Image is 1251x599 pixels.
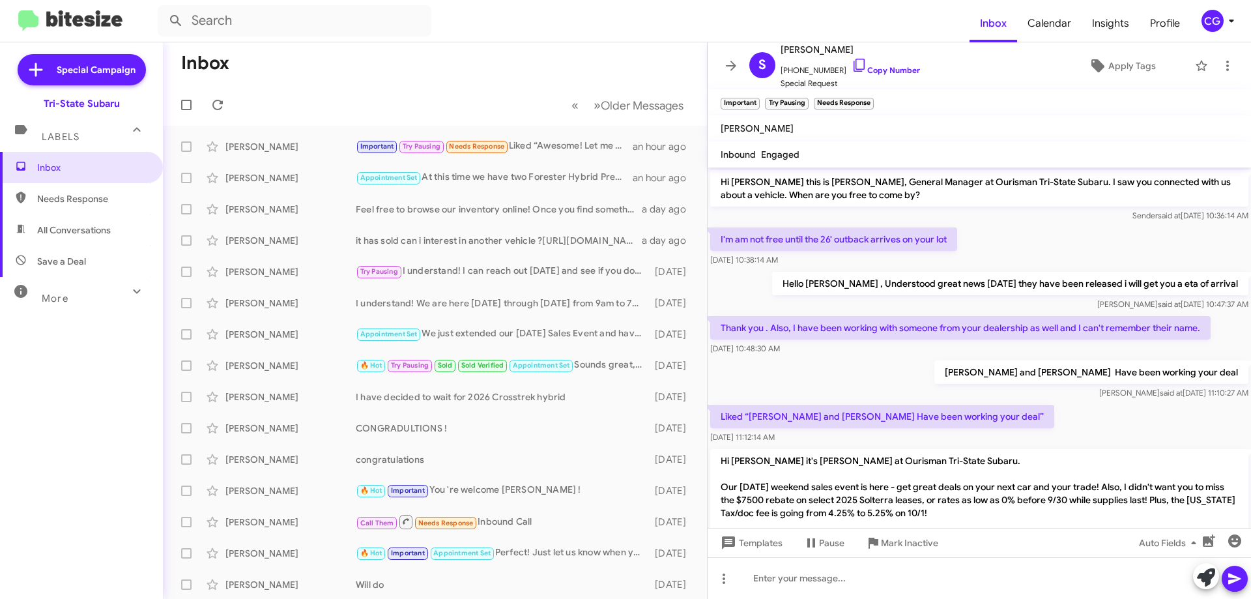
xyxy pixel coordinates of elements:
span: Sold [438,361,453,370]
span: « [571,97,579,113]
button: Next [586,92,691,119]
div: [PERSON_NAME] [225,171,356,184]
span: Older Messages [601,98,683,113]
span: Inbox [37,161,148,174]
div: [DATE] [648,297,697,310]
span: said at [1158,211,1181,220]
div: [DATE] [648,547,697,560]
div: [DATE] [648,359,697,372]
span: Call Them [360,519,394,527]
span: Save a Deal [37,255,86,268]
small: Important [721,98,760,110]
button: Mark Inactive [855,531,949,555]
div: [DATE] [648,453,697,466]
div: [PERSON_NAME] [225,390,356,403]
span: Important [391,549,425,557]
span: Try Pausing [391,361,429,370]
span: Pause [819,531,844,555]
div: a day ago [642,234,697,247]
span: All Conversations [37,224,111,237]
div: We just extended our [DATE] Sales Event and have plenty of Forester Hybrid models in-stock! Let's... [356,327,648,342]
a: Special Campaign [18,54,146,85]
div: [DATE] [648,516,697,529]
div: [PERSON_NAME] [225,234,356,247]
span: [DATE] 10:48:30 AM [710,343,780,353]
div: [PERSON_NAME] [225,297,356,310]
span: Needs Response [37,192,148,205]
span: Appointment Set [433,549,491,557]
span: Needs Response [449,142,504,151]
div: CONGRADULTIONS ! [356,422,648,435]
div: [PERSON_NAME] [225,484,356,497]
button: Apply Tags [1055,54,1188,78]
div: At this time we have two Forester Hybrid Premium here. Did you want to set up a time to stop in a... [356,170,633,185]
div: CG [1201,10,1224,32]
span: Calendar [1017,5,1082,42]
a: Copy Number [852,65,920,75]
div: [PERSON_NAME] [225,140,356,153]
div: [PERSON_NAME] [225,203,356,216]
div: Sounds great, thank you! [356,358,648,373]
div: [PERSON_NAME] [225,516,356,529]
span: Needs Response [418,519,474,527]
p: Hi [PERSON_NAME] this is [PERSON_NAME], General Manager at Ourisman Tri-State Subaru. I saw you c... [710,170,1248,207]
div: Tri-State Subaru [44,97,120,110]
div: I understand! I can reach out [DATE] and see if you do still have it and if so what day and time ... [356,264,648,279]
div: You 're welcome [PERSON_NAME] ! [356,483,648,498]
span: 🔥 Hot [360,549,382,557]
div: [DATE] [648,578,697,591]
span: » [594,97,601,113]
span: Mark Inactive [881,531,938,555]
span: Labels [42,131,79,143]
span: Insights [1082,5,1140,42]
span: said at [1158,299,1181,309]
span: Appointment Set [360,173,418,182]
small: Needs Response [814,98,874,110]
div: [DATE] [648,328,697,341]
a: Profile [1140,5,1190,42]
div: a day ago [642,203,697,216]
input: Search [158,5,431,37]
span: [PERSON_NAME] [721,123,794,134]
button: Pause [793,531,855,555]
span: Engaged [761,149,799,160]
span: Inbound [721,149,756,160]
span: Sold Verified [461,361,504,370]
div: [DATE] [648,484,697,497]
button: Previous [564,92,586,119]
span: Auto Fields [1139,531,1201,555]
button: Templates [708,531,793,555]
span: Special Campaign [57,63,136,76]
span: Inbox [970,5,1017,42]
p: Liked “[PERSON_NAME] and [PERSON_NAME] Have been working your deal” [710,405,1054,428]
span: Appointment Set [513,361,570,370]
div: an hour ago [633,140,697,153]
span: 🔥 Hot [360,361,382,370]
div: Perfect! Just let us know when you arrive around 1 or 2, and we'll be ready to assist you. Lookin... [356,546,648,561]
span: Important [360,142,394,151]
div: an hour ago [633,171,697,184]
span: Sender [DATE] 10:36:14 AM [1132,211,1248,220]
span: S [758,55,766,76]
span: Try Pausing [360,267,398,276]
div: [DATE] [648,265,697,278]
h1: Inbox [181,53,229,74]
div: it has sold can i interest in another vehicle ?[URL][DOMAIN_NAME] [356,234,642,247]
p: [PERSON_NAME] and [PERSON_NAME] Have been working your deal [934,360,1248,384]
span: Important [391,486,425,495]
span: [PERSON_NAME] [781,42,920,57]
span: Templates [718,531,783,555]
div: [PERSON_NAME] [225,359,356,372]
div: I have decided to wait for 2026 Crosstrek hybrid [356,390,648,403]
div: Liked “Awesome! Let me know if the meantime if you have any questions that I can help with!” [356,139,633,154]
span: Appointment Set [360,330,418,338]
span: [PHONE_NUMBER] [781,57,920,77]
nav: Page navigation example [564,92,691,119]
span: [DATE] 10:38:14 AM [710,255,778,265]
span: said at [1160,388,1183,398]
div: I understand! We are here [DATE] through [DATE] from 9am to 7pm and then [DATE] we are here from ... [356,297,648,310]
button: CG [1190,10,1237,32]
div: [PERSON_NAME] [225,328,356,341]
span: More [42,293,68,304]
